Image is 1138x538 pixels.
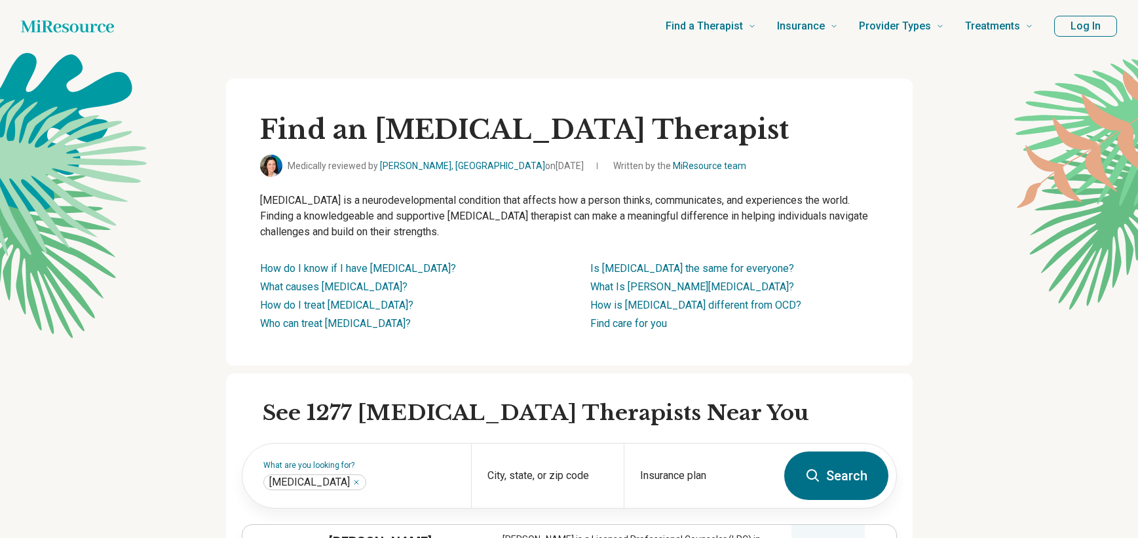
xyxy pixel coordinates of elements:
span: Find a Therapist [666,17,743,35]
div: Autism [263,474,366,490]
button: Search [784,452,888,500]
a: What causes [MEDICAL_DATA]? [260,280,408,293]
h2: See 1277 [MEDICAL_DATA] Therapists Near You [263,400,897,427]
a: How do I treat [MEDICAL_DATA]? [260,299,413,311]
h1: Find an [MEDICAL_DATA] Therapist [260,113,879,147]
button: Log In [1054,16,1117,37]
a: [PERSON_NAME], [GEOGRAPHIC_DATA] [380,161,545,171]
span: Insurance [777,17,825,35]
span: Medically reviewed by [288,159,584,173]
a: Home page [21,13,114,39]
a: How is [MEDICAL_DATA] different from OCD? [590,299,801,311]
a: What Is [PERSON_NAME][MEDICAL_DATA]? [590,280,794,293]
button: Autism [352,478,360,486]
a: Find care for you [590,317,667,330]
span: Written by the [613,159,746,173]
span: [MEDICAL_DATA] [269,476,350,489]
span: on [DATE] [545,161,584,171]
a: MiResource team [673,161,746,171]
a: How do I know if I have [MEDICAL_DATA]? [260,262,456,275]
p: [MEDICAL_DATA] is a neurodevelopmental condition that affects how a person thinks, communicates, ... [260,193,879,240]
a: Who can treat [MEDICAL_DATA]? [260,317,411,330]
a: Is [MEDICAL_DATA] the same for everyone? [590,262,794,275]
label: What are you looking for? [263,461,455,469]
span: Provider Types [859,17,931,35]
span: Treatments [965,17,1020,35]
